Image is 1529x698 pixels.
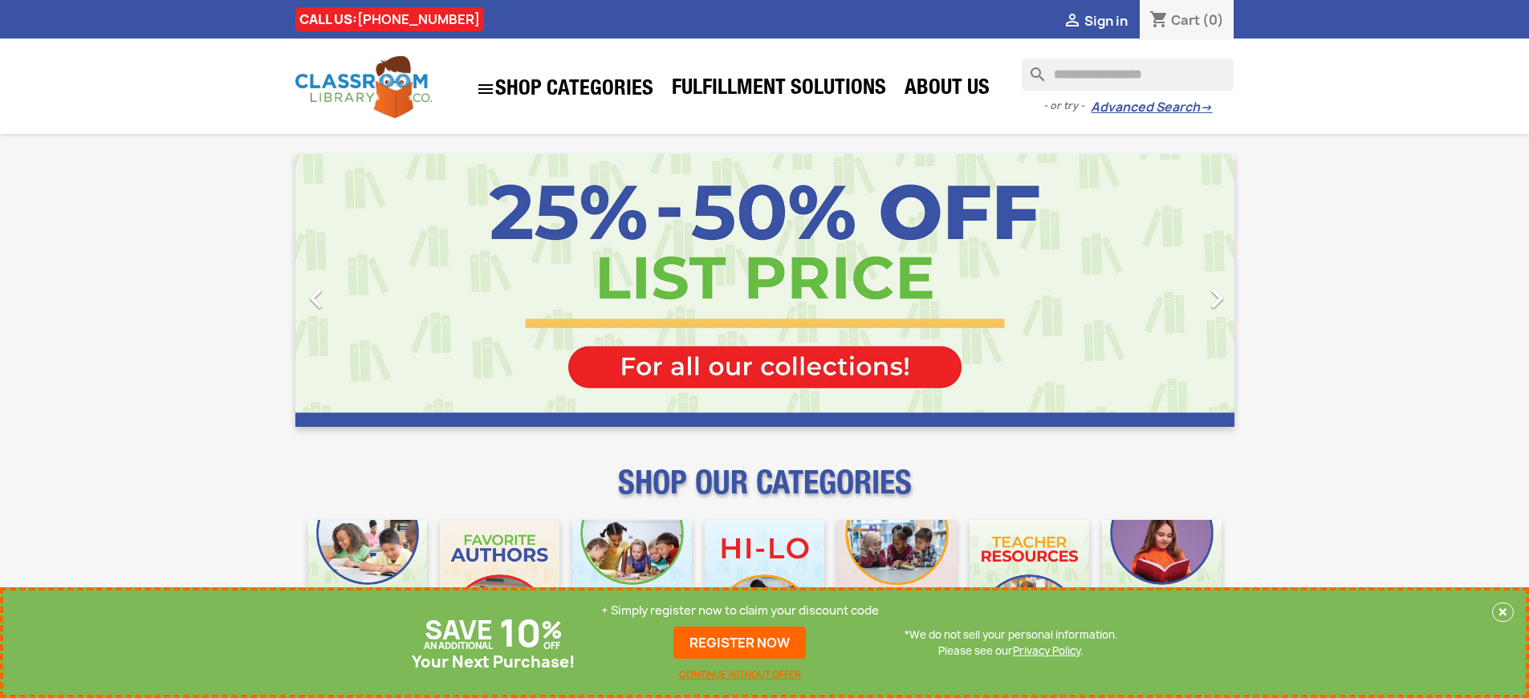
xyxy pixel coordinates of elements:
a:  Sign in [1063,12,1128,30]
span: (0) [1202,11,1224,29]
i:  [476,79,495,99]
img: CLC_Favorite_Authors_Mobile.jpg [440,520,559,639]
img: CLC_Teacher_Resources_Mobile.jpg [970,520,1089,639]
ul: Carousel container [295,154,1234,427]
span: Cart [1171,11,1200,29]
a: SHOP CATEGORIES [468,71,661,107]
div: CALL US: [295,7,484,31]
i: shopping_cart [1149,11,1169,30]
a: About Us [897,74,998,106]
a: Previous [295,154,437,427]
p: SHOP OUR CATEGORIES [295,478,1234,507]
img: CLC_HiLo_Mobile.jpg [705,520,824,639]
i:  [1063,12,1082,31]
img: CLC_Fiction_Nonfiction_Mobile.jpg [837,520,957,639]
img: CLC_Phonics_And_Decodables_Mobile.jpg [572,520,692,639]
img: CLC_Bulk_Mobile.jpg [308,520,428,639]
span: Sign in [1084,12,1128,30]
img: Classroom Library Company [295,56,432,118]
a: [PHONE_NUMBER] [357,10,480,28]
input: Search [1022,59,1234,91]
span: → [1200,99,1212,116]
a: Next [1093,154,1234,427]
a: Fulfillment Solutions [664,74,894,106]
a: Advanced Search→ [1091,99,1212,116]
i:  [296,278,336,319]
img: CLC_Dyslexia_Mobile.jpg [1102,520,1222,639]
i:  [1197,278,1237,319]
span: - or try - [1043,98,1091,114]
i: search [1022,59,1041,78]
